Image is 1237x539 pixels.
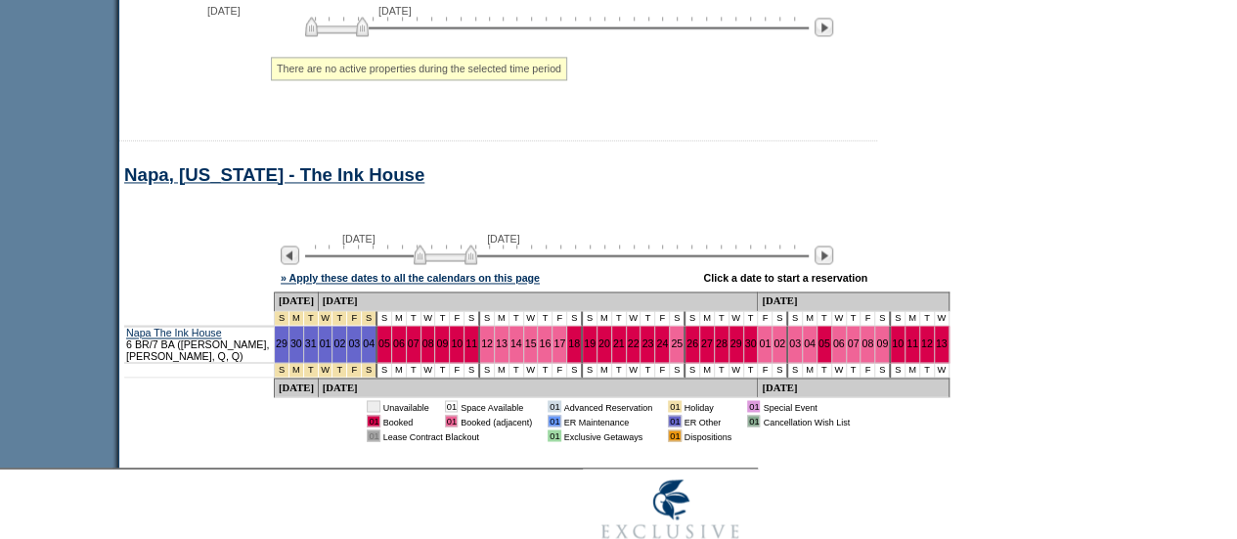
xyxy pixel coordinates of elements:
a: 31 [305,337,317,349]
td: S [377,311,392,326]
td: S [685,311,700,326]
td: Spring Break Wk 4 2026 [275,363,289,378]
a: 05 [378,337,390,349]
td: W [524,363,539,378]
a: 10 [892,337,904,349]
td: T [538,363,552,378]
a: Napa, [US_STATE] - The Ink House [124,164,424,185]
a: 24 [656,337,668,349]
a: 12 [921,337,933,349]
td: T [435,311,450,326]
a: 19 [584,337,596,349]
td: 6 BR/7 BA ([PERSON_NAME], [PERSON_NAME], Q, Q) [124,326,275,363]
td: 01 [668,415,681,427]
td: T [715,363,729,378]
td: 01 [548,429,560,441]
a: 13 [496,337,508,349]
td: M [495,363,509,378]
img: Previous [281,246,299,264]
a: 15 [525,337,537,349]
td: S [583,363,597,378]
a: 08 [861,337,873,349]
a: 13 [936,337,948,349]
td: F [861,363,875,378]
td: Spring Break Wk 4 2026 [332,363,347,378]
a: 09 [436,337,448,349]
td: Spring Break Wk 4 2026 [319,363,333,378]
a: 03 [789,337,801,349]
td: Spring Break Wk 4 2026 [347,311,362,326]
td: T [612,363,627,378]
img: Next [815,18,833,36]
td: T [744,311,759,326]
a: 20 [598,337,610,349]
a: 16 [539,337,551,349]
td: 01 [367,400,379,412]
a: 22 [628,337,640,349]
a: 27 [701,337,713,349]
td: M [392,311,407,326]
td: S [891,311,906,326]
td: M [906,311,920,326]
td: Spring Break Wk 4 2026 [304,311,319,326]
span: [DATE] [207,5,241,17]
td: T [817,363,832,378]
td: 01 [548,415,560,427]
td: 01 [445,415,458,427]
a: » Apply these dates to all the calendars on this page [281,272,540,284]
td: Booked (adjacent) [461,415,532,427]
td: S [773,363,788,378]
a: 02 [773,337,785,349]
a: 09 [876,337,888,349]
a: 30 [290,337,302,349]
td: 01 [548,400,560,412]
td: T [435,363,450,378]
td: S [875,363,891,378]
td: W [729,363,744,378]
td: Holiday [685,400,732,412]
td: M [495,311,509,326]
td: W [935,311,950,326]
a: 06 [833,337,845,349]
td: T [920,311,935,326]
td: W [832,363,847,378]
td: S [583,311,597,326]
td: T [715,311,729,326]
td: T [407,311,421,326]
td: W [627,311,641,326]
td: [DATE] [275,292,319,311]
td: Lease Contract Blackout [383,429,532,441]
div: Click a date to start a reservation [703,272,867,284]
td: Spring Break Wk 4 2026 [289,363,304,378]
a: 04 [363,337,375,349]
a: 30 [745,337,757,349]
td: [DATE] [758,292,949,311]
a: 26 [686,337,698,349]
td: S [567,311,583,326]
a: 29 [730,337,742,349]
a: 07 [848,337,860,349]
td: S [480,311,495,326]
td: Booked [383,415,429,427]
td: W [524,311,539,326]
td: F [450,311,464,326]
td: ER Other [685,415,732,427]
a: 28 [716,337,728,349]
td: S [788,363,803,378]
a: 23 [641,337,653,349]
td: Spring Break Wk 4 2026 [304,363,319,378]
a: 03 [348,337,360,349]
a: 18 [568,337,580,349]
td: [DATE] [758,378,949,397]
td: M [803,363,817,378]
td: T [847,311,861,326]
td: Exclusive Getaways [564,429,653,441]
td: W [935,363,950,378]
a: 11 [906,337,918,349]
td: T [509,363,524,378]
td: T [817,311,832,326]
td: M [803,311,817,326]
a: 11 [465,337,477,349]
td: 01 [668,429,681,441]
span: [DATE] [487,233,520,245]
